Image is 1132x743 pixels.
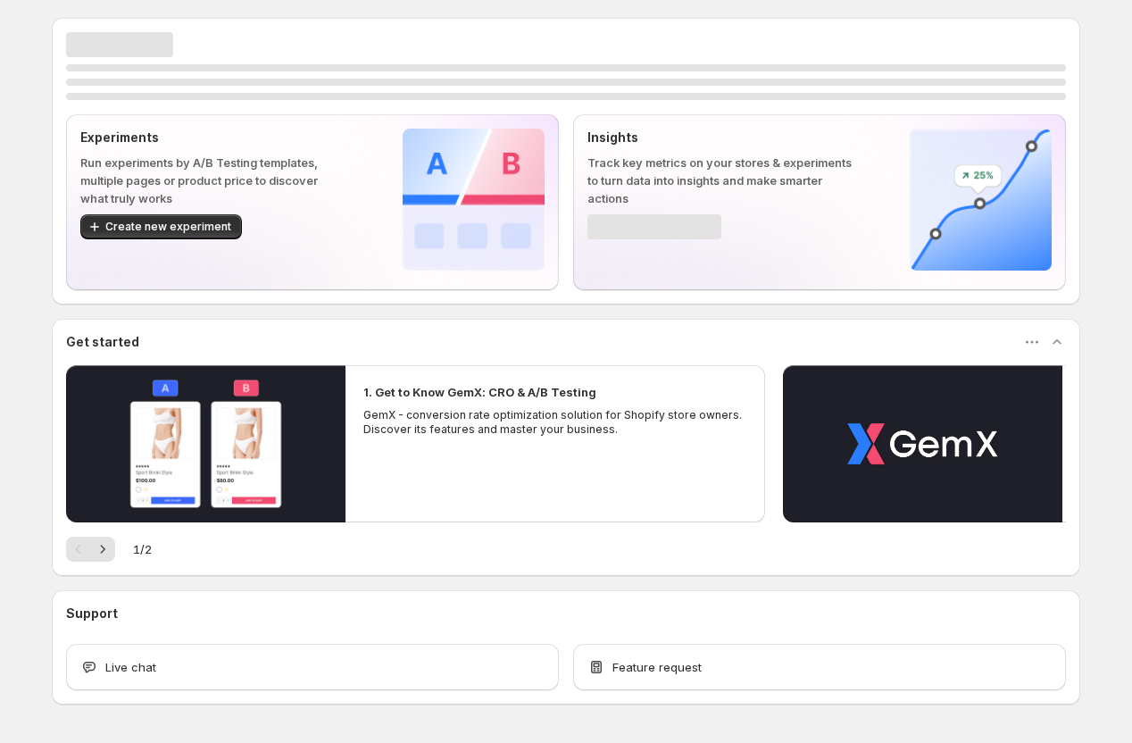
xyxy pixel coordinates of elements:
[80,154,345,207] p: Run experiments by A/B Testing templates, multiple pages or product price to discover what truly ...
[363,383,596,401] h2: 1. Get to Know GemX: CRO & A/B Testing
[587,129,853,146] p: Insights
[105,220,231,234] span: Create new experiment
[66,537,115,562] nav: Pagination
[90,537,115,562] button: Next
[66,333,139,351] h3: Get started
[587,154,853,207] p: Track key metrics on your stores & experiments to turn data into insights and make smarter actions
[66,605,118,622] h3: Support
[80,129,345,146] p: Experiments
[783,365,1062,522] button: Play video
[66,365,345,522] button: Play video
[612,658,702,676] span: Feature request
[80,214,242,239] button: Create new experiment
[403,129,545,271] img: Experiments
[105,658,156,676] span: Live chat
[363,408,747,437] p: GemX - conversion rate optimization solution for Shopify store owners. Discover its features and ...
[910,129,1052,271] img: Insights
[133,540,152,558] span: 1 / 2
